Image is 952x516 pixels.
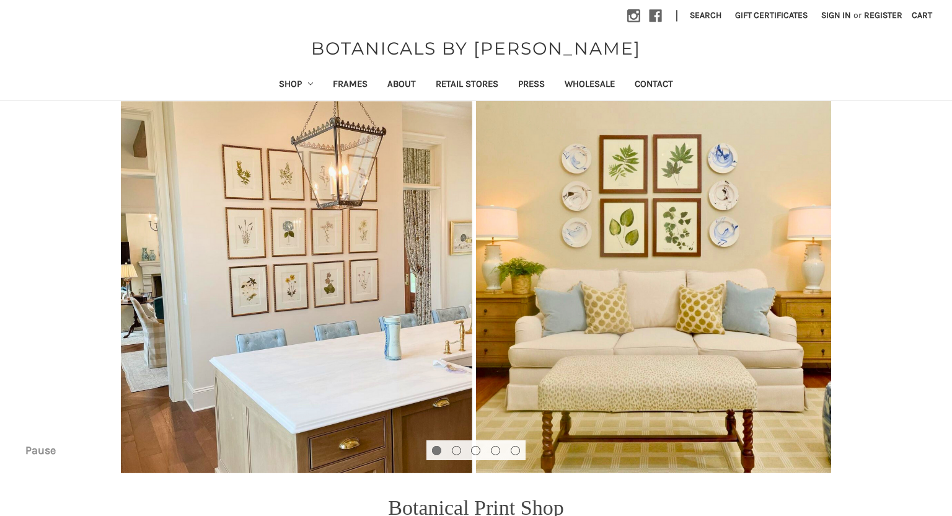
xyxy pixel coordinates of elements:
button: Go to slide 2 of 5 [452,446,461,455]
a: Frames [323,70,377,100]
a: Press [508,70,555,100]
a: Shop [269,70,324,100]
a: Retail Stores [426,70,508,100]
span: or [852,9,863,22]
button: Pause carousel [15,440,65,460]
button: Go to slide 4 of 5 [491,446,500,455]
button: Go to slide 1 of 5, active [432,446,441,455]
a: About [377,70,426,100]
span: Cart [912,10,932,20]
button: Go to slide 5 of 5 [511,446,520,455]
li: | [671,6,683,26]
a: Contact [625,70,683,100]
a: Wholesale [555,70,625,100]
button: Go to slide 3 of 5 [471,446,480,455]
a: BOTANICALS BY [PERSON_NAME] [305,35,647,61]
